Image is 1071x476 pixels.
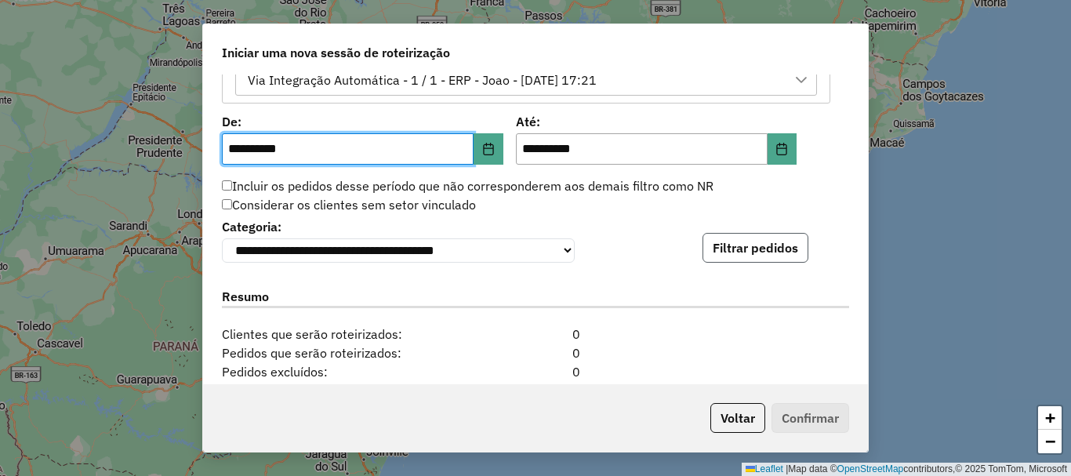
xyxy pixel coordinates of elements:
[742,463,1071,476] div: Map data © contributors,© 2025 TomTom, Microsoft
[1045,408,1055,427] span: +
[222,195,476,214] label: Considerar os clientes sem setor vinculado
[703,233,808,263] button: Filtrar pedidos
[1038,430,1062,453] a: Zoom out
[837,463,904,474] a: OpenStreetMap
[222,112,503,131] label: De:
[1038,406,1062,430] a: Zoom in
[212,325,481,343] span: Clientes que serão roteirizados:
[768,133,797,165] button: Choose Date
[212,362,481,381] span: Pedidos excluídos:
[212,343,481,362] span: Pedidos que serão roteirizados:
[1045,431,1055,451] span: −
[481,381,589,400] div: 0
[481,362,589,381] div: 0
[481,325,589,343] div: 0
[746,463,783,474] a: Leaflet
[222,180,232,191] input: Incluir os pedidos desse período que não corresponderem aos demais filtro como NR
[710,403,765,433] button: Voltar
[222,199,232,209] input: Considerar os clientes sem setor vinculado
[222,217,575,236] label: Categoria:
[222,43,450,62] span: Iniciar uma nova sessão de roteirização
[786,463,788,474] span: |
[222,176,713,195] label: Incluir os pedidos desse período que não corresponderem aos demais filtro como NR
[516,112,797,131] label: Até:
[242,65,602,95] div: Via Integração Automática - 1 / 1 - ERP - Joao - [DATE] 17:21
[222,287,849,308] label: Resumo
[481,343,589,362] div: 0
[212,381,481,400] span: Pedidos que serão incluídos (NR):
[474,133,503,165] button: Choose Date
